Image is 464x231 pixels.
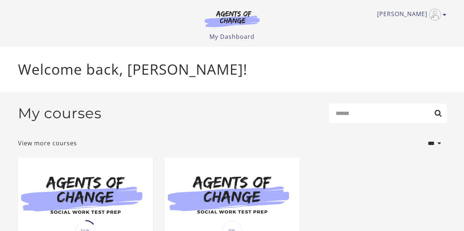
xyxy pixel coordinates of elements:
[18,139,77,148] a: View more courses
[377,9,443,21] a: Toggle menu
[18,59,446,80] p: Welcome back, [PERSON_NAME]!
[18,105,102,122] h2: My courses
[209,33,255,41] a: My Dashboard
[197,10,267,27] img: Agents of Change Logo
